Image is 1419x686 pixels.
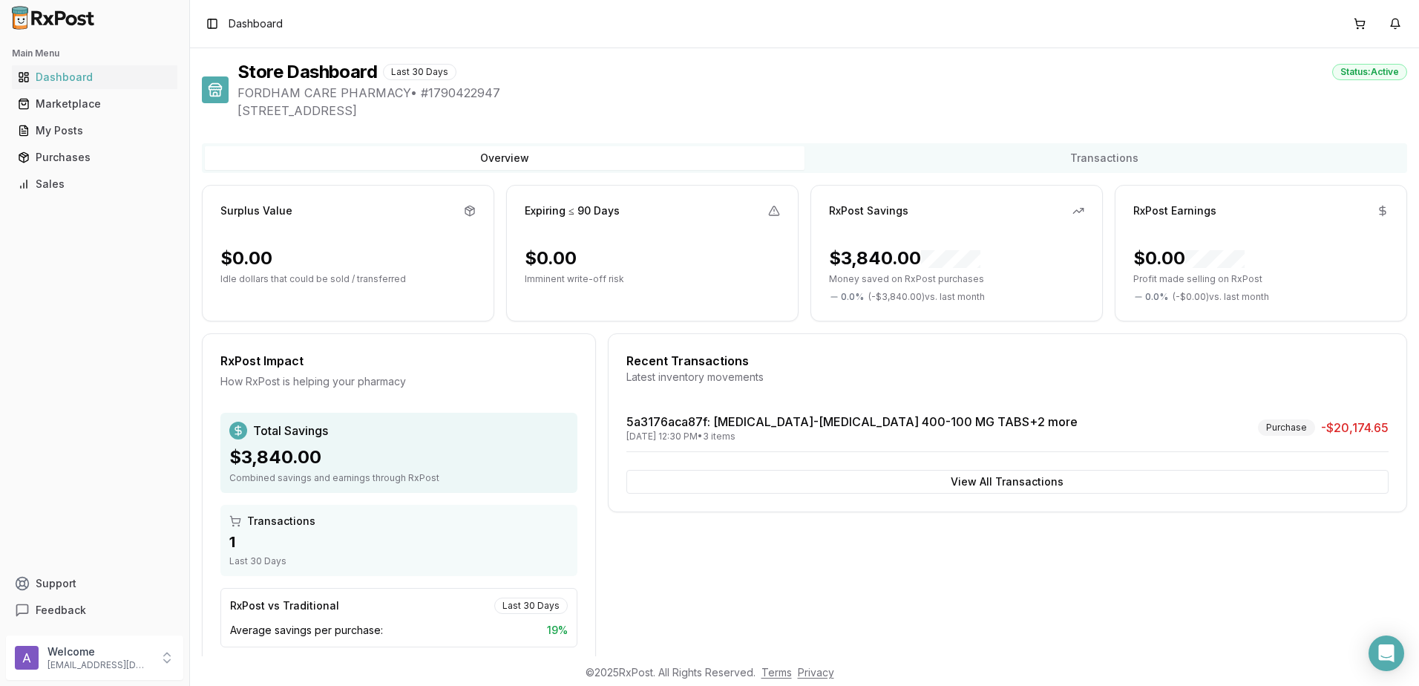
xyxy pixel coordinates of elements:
[829,203,908,218] div: RxPost Savings
[626,414,1078,429] a: 5a3176aca87f: [MEDICAL_DATA]-[MEDICAL_DATA] 400-100 MG TABS+2 more
[237,60,377,84] h1: Store Dashboard
[1369,636,1404,671] div: Open Intercom Messenger
[229,472,568,484] div: Combined savings and earnings through RxPost
[230,598,339,613] div: RxPost vs Traditional
[1133,246,1245,270] div: $0.00
[1173,291,1269,303] span: ( - $0.00 ) vs. last month
[1321,419,1389,437] span: -$20,174.65
[47,644,151,659] p: Welcome
[237,84,1407,102] span: FORDHAM CARE PHARMACY • # 1790422947
[6,597,183,624] button: Feedback
[229,16,283,31] nav: breadcrumb
[626,470,1389,494] button: View All Transactions
[829,273,1084,285] p: Money saved on RxPost purchases
[18,177,171,192] div: Sales
[15,646,39,670] img: User avatar
[494,598,568,614] div: Last 30 Days
[12,48,177,59] h2: Main Menu
[237,102,1407,120] span: [STREET_ADDRESS]
[1133,273,1389,285] p: Profit made selling on RxPost
[18,150,171,165] div: Purchases
[12,64,177,91] a: Dashboard
[247,514,315,529] span: Transactions
[6,6,101,30] img: RxPost Logo
[229,532,568,552] div: 1
[6,172,183,196] button: Sales
[220,352,577,370] div: RxPost Impact
[6,65,183,89] button: Dashboard
[220,273,476,285] p: Idle dollars that could be sold / transferred
[12,117,177,144] a: My Posts
[229,445,568,469] div: $3,840.00
[804,146,1404,170] button: Transactions
[12,91,177,117] a: Marketplace
[829,246,980,270] div: $3,840.00
[220,246,272,270] div: $0.00
[626,431,1078,442] div: [DATE] 12:30 PM • 3 items
[868,291,985,303] span: ( - $3,840.00 ) vs. last month
[18,97,171,111] div: Marketplace
[1145,291,1168,303] span: 0.0 %
[525,273,780,285] p: Imminent write-off risk
[626,370,1389,385] div: Latest inventory movements
[841,291,864,303] span: 0.0 %
[6,119,183,143] button: My Posts
[383,64,456,80] div: Last 30 Days
[6,92,183,116] button: Marketplace
[18,123,171,138] div: My Posts
[626,352,1389,370] div: Recent Transactions
[18,70,171,85] div: Dashboard
[6,570,183,597] button: Support
[47,659,151,671] p: [EMAIL_ADDRESS][DOMAIN_NAME]
[6,146,183,169] button: Purchases
[547,623,568,638] span: 19 %
[525,246,577,270] div: $0.00
[761,666,792,679] a: Terms
[229,16,283,31] span: Dashboard
[230,623,383,638] span: Average savings per purchase:
[229,555,568,567] div: Last 30 Days
[525,203,620,218] div: Expiring ≤ 90 Days
[1258,419,1315,436] div: Purchase
[1332,64,1407,80] div: Status: Active
[798,666,834,679] a: Privacy
[1133,203,1216,218] div: RxPost Earnings
[253,422,328,440] span: Total Savings
[220,203,292,218] div: Surplus Value
[220,374,577,389] div: How RxPost is helping your pharmacy
[205,146,804,170] button: Overview
[12,171,177,197] a: Sales
[12,144,177,171] a: Purchases
[36,603,86,618] span: Feedback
